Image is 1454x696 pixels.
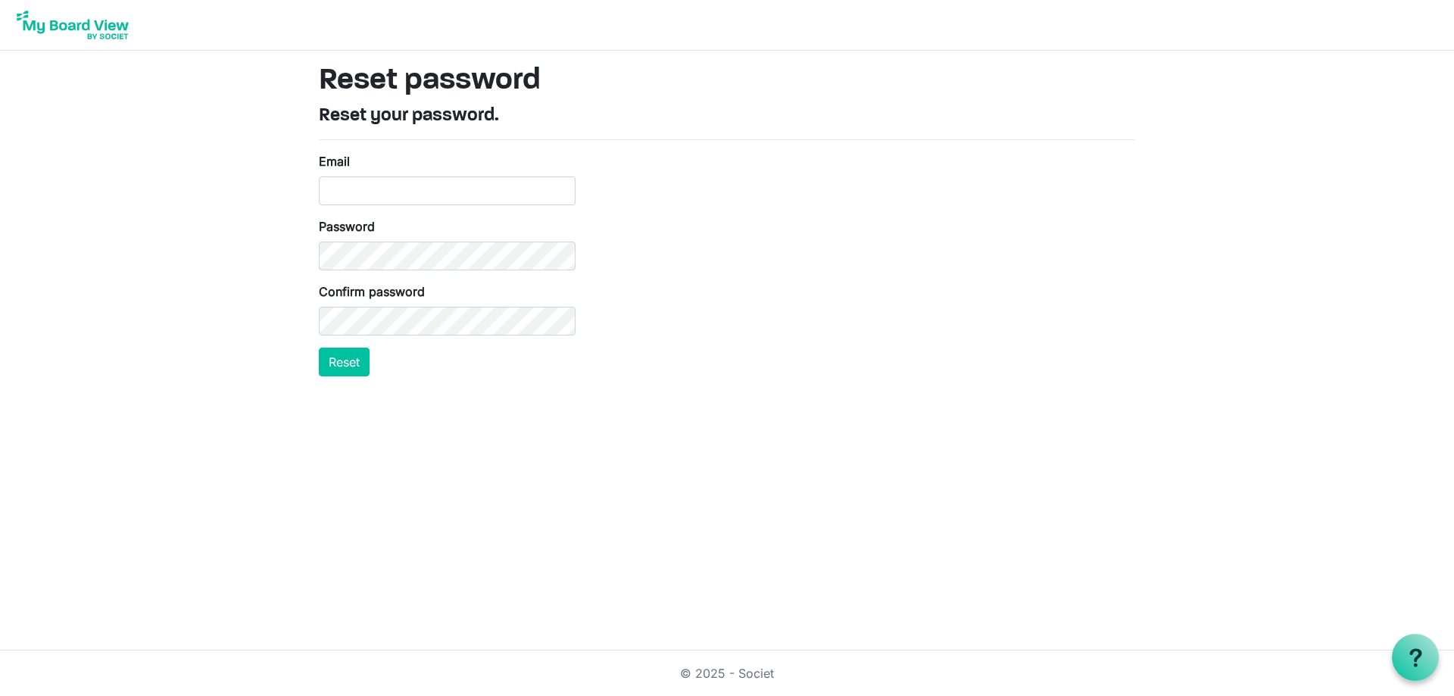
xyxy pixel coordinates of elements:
img: My Board View Logo [12,6,133,44]
button: Reset [319,348,370,376]
a: © 2025 - Societ [680,666,774,681]
label: Confirm password [319,282,425,301]
h1: Reset password [319,63,1135,99]
label: Password [319,217,375,236]
label: Email [319,152,350,170]
h4: Reset your password. [319,105,1135,127]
